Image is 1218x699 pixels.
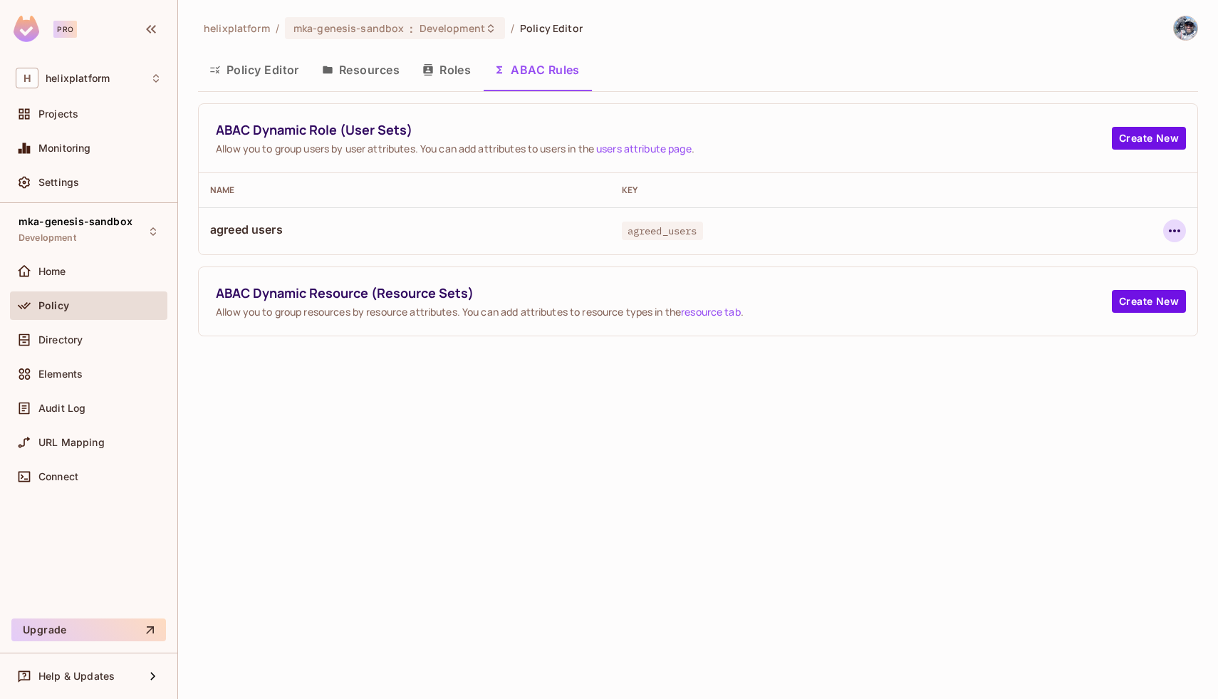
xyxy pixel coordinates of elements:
[38,143,91,154] span: Monitoring
[38,368,83,380] span: Elements
[311,52,411,88] button: Resources
[11,618,166,641] button: Upgrade
[1174,16,1197,40] img: michael.amato@helix.com
[216,142,1112,155] span: Allow you to group users by user attributes. You can add attributes to users in the .
[38,670,115,682] span: Help & Updates
[38,300,69,311] span: Policy
[38,108,78,120] span: Projects
[1112,127,1186,150] button: Create New
[1112,290,1186,313] button: Create New
[14,16,39,42] img: SReyMgAAAABJRU5ErkJggg==
[38,334,83,346] span: Directory
[198,52,311,88] button: Policy Editor
[596,142,692,155] a: users attribute page
[622,222,703,240] span: agreed_users
[681,305,741,319] a: resource tab
[204,21,270,35] span: the active workspace
[520,21,583,35] span: Policy Editor
[53,21,77,38] div: Pro
[276,21,279,35] li: /
[210,185,599,196] div: Name
[38,177,79,188] span: Settings
[38,437,105,448] span: URL Mapping
[293,21,405,35] span: mka-genesis-sandbox
[482,52,591,88] button: ABAC Rules
[216,305,1112,319] span: Allow you to group resources by resource attributes. You can add attributes to resource types in ...
[216,121,1112,139] span: ABAC Dynamic Role (User Sets)
[511,21,514,35] li: /
[622,185,1011,196] div: Key
[16,68,38,88] span: H
[38,403,85,414] span: Audit Log
[216,284,1112,302] span: ABAC Dynamic Resource (Resource Sets)
[46,73,110,84] span: Workspace: helixplatform
[210,222,599,237] span: agreed users
[19,216,132,227] span: mka-genesis-sandbox
[38,266,66,277] span: Home
[420,21,485,35] span: Development
[409,23,414,34] span: :
[411,52,482,88] button: Roles
[19,232,76,244] span: Development
[38,471,78,482] span: Connect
